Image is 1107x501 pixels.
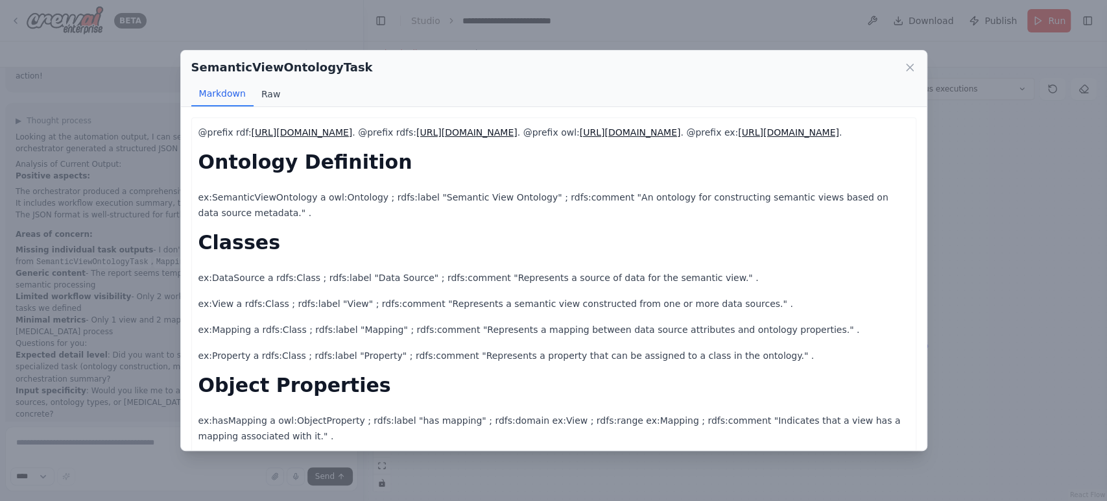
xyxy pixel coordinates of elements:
[252,127,353,138] a: [URL][DOMAIN_NAME]
[198,348,909,363] p: ex:Property a rdfs:Class ; rdfs:label "Property" ; rdfs:comment "Represents a property that can b...
[198,125,909,140] p: @prefix rdf: . @prefix rdfs: . @prefix owl: . @prefix ex: .
[198,374,909,397] h1: Object Properties
[198,151,909,174] h1: Ontology Definition
[416,127,518,138] a: [URL][DOMAIN_NAME]
[198,231,909,254] h1: Classes
[198,296,909,312] p: ex:View a rdfs:Class ; rdfs:label "View" ; rdfs:comment "Represents a semantic view constructed f...
[198,322,909,337] p: ex:Mapping a rdfs:Class ; rdfs:label "Mapping" ; rdfs:comment "Represents a mapping between data ...
[198,413,909,444] p: ex:hasMapping a owl:ObjectProperty ; rdfs:label "has mapping" ; rdfs:domain ex:View ; rdfs:range ...
[198,189,909,221] p: ex:SemanticViewOntology a owl:Ontology ; rdfs:label "Semantic View Ontology" ; rdfs:comment "An o...
[191,58,373,77] h2: SemanticViewOntologyTask
[580,127,681,138] a: [URL][DOMAIN_NAME]
[254,82,288,106] button: Raw
[738,127,839,138] a: [URL][DOMAIN_NAME]
[198,270,909,286] p: ex:DataSource a rdfs:Class ; rdfs:label "Data Source" ; rdfs:comment "Represents a source of data...
[191,82,254,106] button: Markdown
